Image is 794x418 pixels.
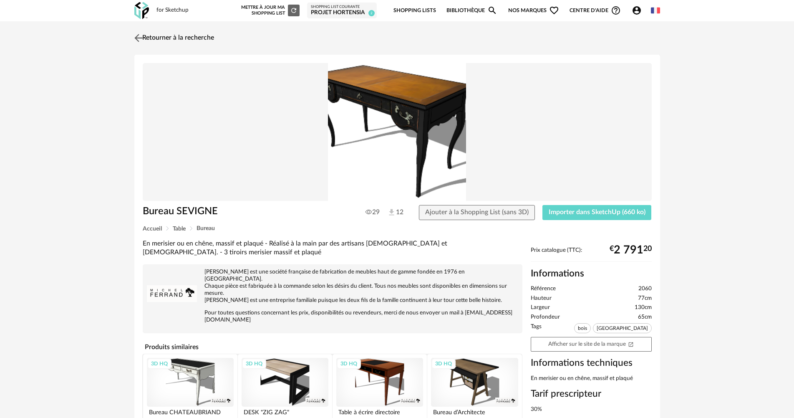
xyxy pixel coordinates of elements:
[632,5,645,15] span: Account Circle icon
[638,285,652,293] span: 2060
[147,309,518,324] p: Pour toutes questions concernant les prix, disponibilités ou revendeurs, merci de nous envoyer un...
[610,247,652,253] div: € 20
[132,32,144,44] img: svg+xml;base64,PHN2ZyB3aWR0aD0iMjQiIGhlaWdodD0iMjQiIHZpZXdCb3g9IjAgMCAyNCAyNCIgZmlsbD0ibm9uZSIgeG...
[143,205,350,218] h1: Bureau SEVIGNE
[132,29,214,47] a: Retourner à la recherche
[651,6,660,15] img: fr
[487,5,497,15] span: Magnify icon
[147,269,197,319] img: brand logo
[147,269,518,304] p: [PERSON_NAME] est une société française de fabrication de meubles haut de gamme fondée en 1976 en...
[156,7,189,14] div: for Sketchup
[531,388,652,400] h3: Tarif prescripteur
[143,341,522,353] h4: Produits similaires
[531,304,550,312] span: Largeur
[143,63,652,201] img: Product pack shot
[614,247,643,253] span: 2 791
[368,10,375,16] span: 2
[531,337,652,352] a: Afficher sur le site de la marqueOpen In New icon
[611,5,621,15] span: Help Circle Outline icon
[143,225,652,232] div: Breadcrumb
[549,209,645,215] span: Importer dans SketchUp (660 ko)
[531,285,556,293] span: Référence
[431,358,456,369] div: 3D HQ
[134,2,149,19] img: OXP
[242,358,266,369] div: 3D HQ
[387,208,396,217] img: Téléchargements
[531,406,652,413] div: 30%
[419,205,535,220] button: Ajouter à la Shopping List (sans 3D)
[143,239,522,257] div: En merisier ou en chêne, massif et plaqué - Réalisé à la main par des artisans [DEMOGRAPHIC_DATA]...
[143,226,162,232] span: Accueil
[593,323,652,333] span: [GEOGRAPHIC_DATA]
[446,1,497,20] a: BibliothèqueMagnify icon
[311,5,373,10] div: Shopping List courante
[531,268,652,280] h2: Informations
[628,341,634,347] span: Open In New icon
[337,358,361,369] div: 3D HQ
[638,295,652,302] span: 77cm
[531,314,560,321] span: Profondeur
[632,5,642,15] span: Account Circle icon
[311,5,373,17] a: Shopping List courante Projet Hortensia 2
[387,208,403,217] span: 12
[549,5,559,15] span: Heart Outline icon
[365,208,380,216] span: 29
[147,358,171,369] div: 3D HQ
[197,225,215,231] span: Bureau
[239,5,300,16] div: Mettre à jour ma Shopping List
[531,375,652,383] div: En merisier ou en chêne, massif et plaqué
[635,304,652,312] span: 130cm
[311,9,373,17] div: Projet Hortensia
[173,226,186,232] span: Table
[638,314,652,321] span: 65cm
[531,295,552,302] span: Hauteur
[531,357,652,369] h3: Informations techniques
[393,1,436,20] a: Shopping Lists
[425,209,529,215] span: Ajouter à la Shopping List (sans 3D)
[574,323,591,333] span: bois
[542,205,652,220] button: Importer dans SketchUp (660 ko)
[508,1,559,20] span: Nos marques
[570,5,621,15] span: Centre d'aideHelp Circle Outline icon
[531,323,542,335] span: Tags
[531,247,652,262] div: Prix catalogue (TTC):
[290,8,297,13] span: Refresh icon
